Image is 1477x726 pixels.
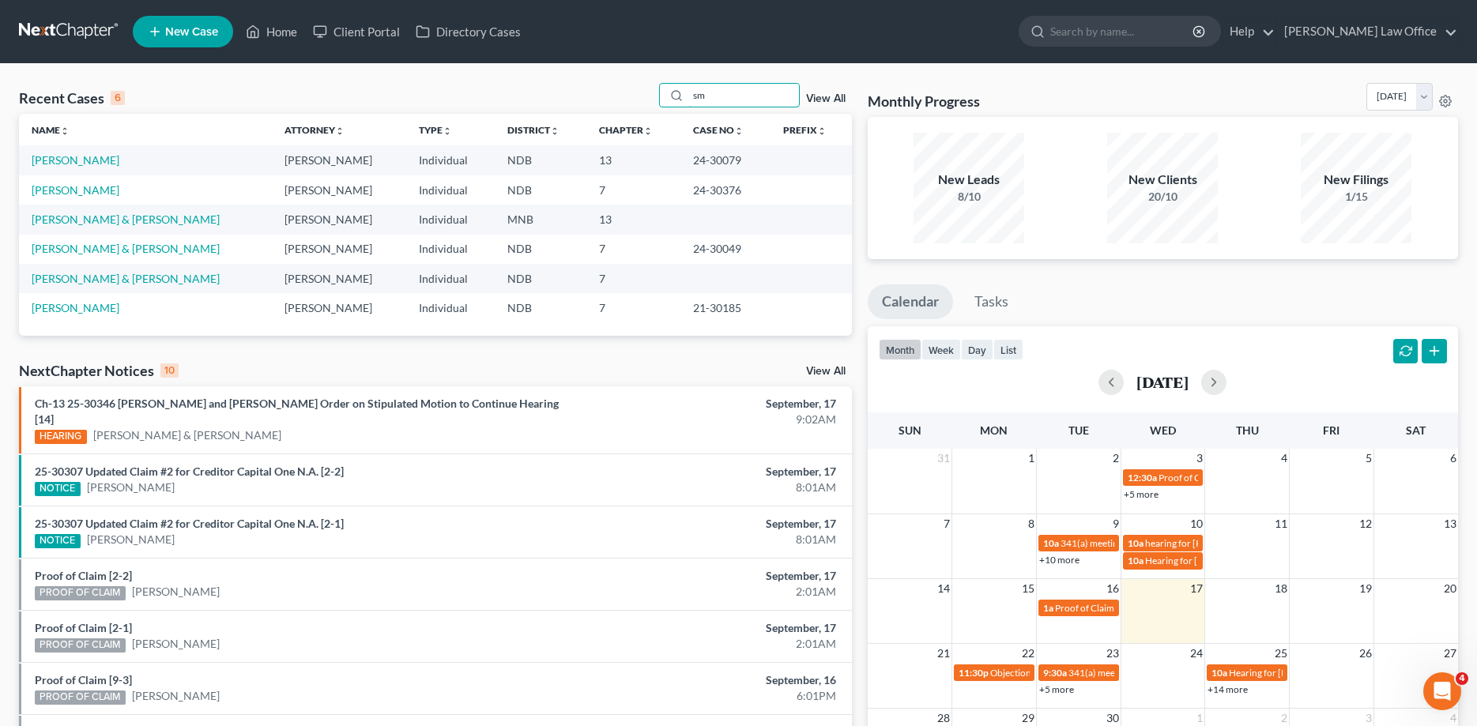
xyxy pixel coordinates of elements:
span: Fri [1323,423,1339,437]
a: [PERSON_NAME] & [PERSON_NAME] [32,272,220,285]
td: 13 [586,145,680,175]
a: 25-30307 Updated Claim #2 for Creditor Capital One N.A. [2-2] [35,465,344,478]
div: 6 [111,91,125,105]
a: Chapterunfold_more [599,124,653,136]
div: NOTICE [35,482,81,496]
span: 11 [1273,514,1289,533]
a: Calendar [868,284,953,319]
a: Help [1222,17,1275,46]
span: 26 [1358,644,1373,663]
input: Search by name... [1050,17,1195,46]
a: [PERSON_NAME] [32,301,119,314]
span: Hearing for [PERSON_NAME] [1229,667,1352,679]
span: 31 [936,449,951,468]
i: unfold_more [60,126,70,136]
a: [PERSON_NAME] [132,636,220,652]
td: Individual [406,235,495,264]
span: Wed [1150,423,1176,437]
span: 341(a) meeting for [PERSON_NAME] & [PERSON_NAME] [1068,667,1305,679]
span: 22 [1020,644,1036,663]
a: Districtunfold_more [507,124,560,136]
i: unfold_more [817,126,827,136]
span: 20 [1442,579,1458,598]
div: September, 16 [579,672,836,688]
td: 24-30079 [680,145,771,175]
div: 8/10 [914,189,1024,205]
a: [PERSON_NAME] [87,532,175,547]
span: 10a [1043,537,1059,549]
span: Proof of Claim Deadline - Standard for [PERSON_NAME] [1159,472,1391,483]
span: 9:30a [1043,667,1067,679]
a: [PERSON_NAME] [132,688,220,704]
td: [PERSON_NAME] [272,145,406,175]
iframe: Intercom live chat [1423,672,1461,710]
a: Proof of Claim [9-3] [35,673,132,687]
a: Case Nounfold_more [693,124,744,136]
div: 8:01AM [579,532,836,547]
div: 20/10 [1107,189,1218,205]
span: 16 [1105,579,1121,598]
div: September, 17 [579,516,836,532]
div: PROOF OF CLAIM [35,586,126,600]
span: Tue [1068,423,1089,437]
span: 10a [1211,667,1227,679]
span: 2 [1111,449,1121,468]
div: September, 17 [579,396,836,412]
span: 10 [1189,514,1204,533]
span: Objections to Discharge Due (PFMC-7) for [PERSON_NAME] [990,667,1240,679]
td: [PERSON_NAME] [272,293,406,322]
td: NDB [495,235,586,264]
a: Tasks [960,284,1023,319]
a: Proof of Claim [2-1] [35,621,132,634]
div: NextChapter Notices [19,361,179,380]
span: 341(a) meeting for [1061,537,1137,549]
a: Attorneyunfold_more [284,124,345,136]
a: 25-30307 Updated Claim #2 for Creditor Capital One N.A. [2-1] [35,517,344,530]
a: [PERSON_NAME] [87,480,175,495]
span: Mon [980,423,1008,437]
span: 18 [1273,579,1289,598]
a: Client Portal [305,17,408,46]
span: New Case [165,26,218,38]
span: 4 [1279,449,1289,468]
a: Ch-13 25-30346 [PERSON_NAME] and [PERSON_NAME] Order on Stipulated Motion to Continue Hearing [14] [35,397,559,426]
td: 13 [586,205,680,234]
a: +10 more [1039,554,1079,566]
div: New Filings [1301,171,1411,189]
a: Home [238,17,305,46]
span: 3 [1195,449,1204,468]
a: [PERSON_NAME] & [PERSON_NAME] [93,427,281,443]
i: unfold_more [335,126,345,136]
div: 10 [160,363,179,378]
span: 13 [1442,514,1458,533]
span: 1 [1027,449,1036,468]
td: 7 [586,235,680,264]
td: [PERSON_NAME] [272,264,406,293]
td: [PERSON_NAME] [272,175,406,205]
a: [PERSON_NAME] [32,153,119,167]
td: 7 [586,175,680,205]
td: 7 [586,293,680,322]
td: 21-30185 [680,293,771,322]
span: Sat [1406,423,1426,437]
td: 24-30049 [680,235,771,264]
td: NDB [495,175,586,205]
a: [PERSON_NAME] [132,584,220,600]
td: Individual [406,205,495,234]
i: unfold_more [550,126,560,136]
td: [PERSON_NAME] [272,205,406,234]
td: 7 [586,264,680,293]
a: Directory Cases [408,17,529,46]
i: unfold_more [443,126,452,136]
div: NOTICE [35,534,81,548]
div: HEARING [35,430,87,444]
span: 21 [936,644,951,663]
span: 7 [942,514,951,533]
h3: Monthly Progress [868,92,980,111]
span: 14 [936,579,951,598]
span: 23 [1105,644,1121,663]
div: 8:01AM [579,480,836,495]
span: 11:30p [959,667,989,679]
a: +14 more [1208,683,1248,695]
td: Individual [406,175,495,205]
